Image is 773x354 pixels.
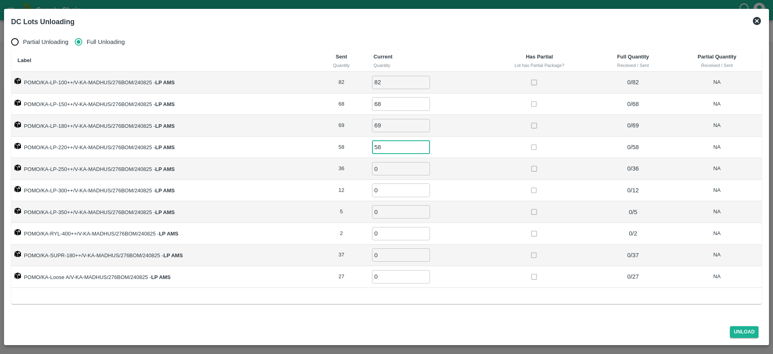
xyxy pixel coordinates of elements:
[316,266,367,288] td: 27
[11,180,316,202] td: POMO/KA-LP-300++/V-KA-MADHUS/276BOM/240825 -
[14,251,21,257] img: box
[336,54,347,60] b: Sent
[678,62,755,69] div: Received / Sent
[730,326,759,338] button: Unload
[316,223,367,245] td: 2
[14,78,21,84] img: box
[163,252,183,258] strong: LP AMS
[11,137,316,158] td: POMO/KA-LP-220++/V-KA-MADHUS/276BOM/240825 -
[155,187,174,194] strong: LP AMS
[322,62,361,69] div: Quantity
[151,274,170,280] strong: LP AMS
[23,37,68,46] span: Partial Unloading
[597,251,669,260] p: 0 / 37
[597,229,669,238] p: 0 / 2
[372,119,430,132] input: 0
[316,245,367,267] td: 37
[597,208,669,217] p: 0 / 5
[491,62,587,69] div: Lot has Partial Package?
[597,100,669,108] p: 0 / 68
[316,201,367,223] td: 5
[155,166,174,172] strong: LP AMS
[155,144,174,150] strong: LP AMS
[372,162,430,175] input: 0
[155,209,174,215] strong: LP AMS
[597,143,669,152] p: 0 / 58
[159,231,178,237] strong: LP AMS
[372,270,430,283] input: 0
[698,54,736,60] b: Partial Quantity
[597,121,669,130] p: 0 / 69
[672,72,762,94] td: NA
[155,123,174,129] strong: LP AMS
[14,143,21,149] img: box
[11,72,316,94] td: POMO/KA-LP-100++/V-KA-MADHUS/276BOM/240825 -
[14,186,21,192] img: box
[155,79,174,85] strong: LP AMS
[155,101,174,107] strong: LP AMS
[372,205,430,219] input: 0
[372,97,430,110] input: 0
[672,115,762,137] td: NA
[672,201,762,223] td: NA
[14,208,21,214] img: box
[597,186,669,195] p: 0 / 12
[14,273,21,279] img: box
[597,272,669,281] p: 0 / 27
[372,140,430,154] input: 0
[600,62,666,69] div: Received / Sent
[18,57,31,63] b: Label
[14,100,21,106] img: box
[316,115,367,137] td: 69
[14,121,21,128] img: box
[672,94,762,115] td: NA
[316,158,367,180] td: 36
[372,76,430,89] input: 0
[316,180,367,202] td: 12
[11,158,316,180] td: POMO/KA-LP-250++/V-KA-MADHUS/276BOM/240825 -
[672,180,762,202] td: NA
[11,266,316,288] td: POMO/KA-Loose A/V-KA-MADHUS/276BOM/240825 -
[597,78,669,87] p: 0 / 82
[374,54,393,60] b: Current
[672,245,762,267] td: NA
[672,266,762,288] td: NA
[316,94,367,115] td: 68
[672,137,762,158] td: NA
[672,158,762,180] td: NA
[372,183,430,197] input: 0
[372,227,430,240] input: 0
[372,248,430,262] input: 0
[617,54,649,60] b: Full Quantity
[14,229,21,235] img: box
[316,72,367,94] td: 82
[597,164,669,173] p: 0 / 36
[11,245,316,267] td: POMO/KA-SUPR-180++/V-KA-MADHUS/276BOM/240825 -
[11,18,74,26] b: DC Lots Unloading
[87,37,125,46] span: Full Unloading
[316,137,367,158] td: 58
[526,54,553,60] b: Has Partial
[11,201,316,223] td: POMO/KA-LP-350++/V-KA-MADHUS/276BOM/240825 -
[11,223,316,245] td: POMO/KA-RYL-400++/V-KA-MADHUS/276BOM/240825 -
[14,165,21,171] img: box
[11,94,316,115] td: POMO/KA-LP-150++/V-KA-MADHUS/276BOM/240825 -
[672,223,762,245] td: NA
[11,115,316,137] td: POMO/KA-LP-180++/V-KA-MADHUS/276BOM/240825 -
[374,62,478,69] div: Quantity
